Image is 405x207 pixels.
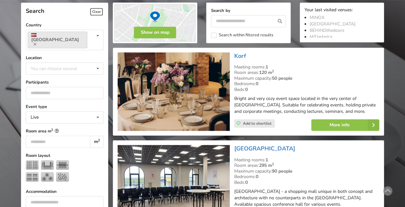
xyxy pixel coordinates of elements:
[265,157,268,163] strong: 1
[234,163,379,168] div: Room areas:
[272,69,274,74] sup: 2
[245,86,248,93] strong: 0
[28,32,87,48] a: [GEOGRAPHIC_DATA]
[26,104,103,110] label: Event type
[234,87,379,93] div: Beds:
[234,174,379,180] div: Bedrooms:
[234,76,379,81] div: Maximum capacity:
[211,32,273,38] label: Search within filtered results
[272,162,274,166] sup: 2
[256,174,258,180] strong: 0
[256,81,258,87] strong: 0
[310,21,355,27] a: [GEOGRAPHIC_DATA]
[41,172,54,182] img: Banquet
[245,179,248,185] strong: 0
[234,145,295,152] a: [GEOGRAPHIC_DATA]
[272,75,293,81] strong: 50 people
[310,14,324,21] a: MINOX
[259,162,274,168] strong: 295 m
[211,7,286,14] label: Search by
[234,95,379,115] p: Bright and very cozy event space located in the very center of [GEOGRAPHIC_DATA]. Suitable for ce...
[26,7,44,15] span: Search
[234,64,379,70] div: Meeting rooms:
[234,52,246,60] a: Korf
[51,128,53,132] sup: 2
[26,152,103,159] label: Room layout
[304,7,379,14] div: Your last visited venues:
[41,160,54,170] img: U-shape
[272,168,293,174] strong: 90 people
[26,128,103,134] label: Room area m
[118,52,229,131] img: Celebration Hall | Liepaja | Korf
[26,22,103,28] label: Country
[243,121,272,126] span: Add to shortlist
[234,168,379,174] div: Maximum capacity:
[29,65,92,72] div: You can choose several
[234,70,379,76] div: Room areas:
[234,81,379,87] div: Bedrooms:
[26,55,103,61] label: Location
[56,172,69,182] img: Reception
[90,136,103,148] div: m
[311,119,379,131] a: More info
[90,8,103,15] span: Clear
[26,79,103,85] label: Participants
[56,160,69,170] img: Boardroom
[113,3,197,43] img: Show on map
[26,160,39,170] img: Theater
[26,188,103,195] label: Accommodation
[310,27,344,33] a: BEHINDthedoors
[98,138,100,143] sup: 2
[234,180,379,185] div: Beds:
[259,69,274,76] strong: 120 m
[26,172,39,182] img: Classroom
[134,27,176,38] button: Show on map
[31,115,39,120] div: Live
[265,64,268,70] strong: 1
[310,34,332,40] a: M/Darbnīca
[234,157,379,163] div: Meeting rooms:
